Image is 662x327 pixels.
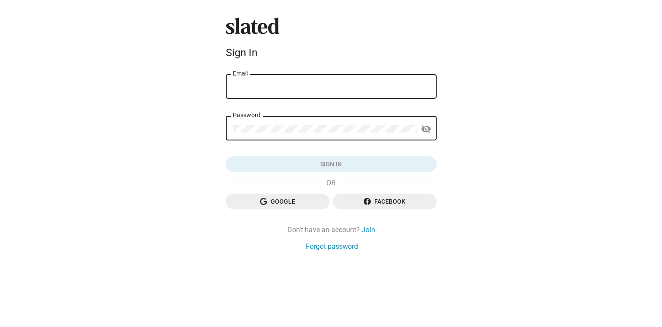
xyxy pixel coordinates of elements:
button: Show password [417,120,435,138]
mat-icon: visibility_off [421,122,431,136]
button: Google [226,194,329,209]
div: Don't have an account? [226,225,437,234]
button: Facebook [333,194,437,209]
a: Forgot password [306,242,358,251]
span: Facebook [340,194,430,209]
div: Sign In [226,47,437,59]
a: Join [362,225,375,234]
sl-branding: Sign In [226,18,437,62]
span: Google [233,194,322,209]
